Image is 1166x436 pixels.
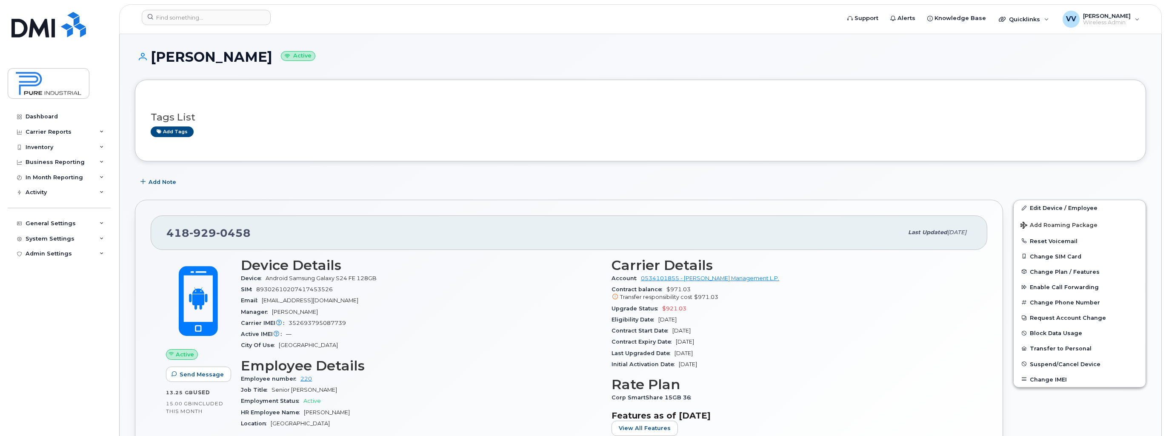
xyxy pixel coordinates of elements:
[619,424,671,432] span: View All Features
[241,275,266,281] span: Device
[658,316,677,323] span: [DATE]
[241,309,272,315] span: Manager
[1014,356,1146,372] button: Suspend/Cancel Device
[1014,200,1146,215] a: Edit Device / Employee
[1030,361,1100,367] span: Suspend/Cancel Device
[694,294,718,300] span: $971.03
[1014,341,1146,356] button: Transfer to Personal
[266,275,377,281] span: Android Samsung Galaxy S24 FE 128GB
[1014,372,1146,387] button: Change IMEI
[676,338,694,345] span: [DATE]
[149,178,176,186] span: Add Note
[166,367,231,382] button: Send Message
[241,286,256,293] span: SIM
[679,361,697,367] span: [DATE]
[241,320,289,326] span: Carrier IMEI
[241,387,271,393] span: Job Title
[1014,264,1146,279] button: Change Plan / Features
[271,387,337,393] span: Senior [PERSON_NAME]
[612,338,676,345] span: Contract Expiry Date
[241,331,286,337] span: Active IMEI
[151,126,194,137] a: Add tags
[180,370,224,379] span: Send Message
[176,350,194,359] span: Active
[1014,249,1146,264] button: Change SIM Card
[612,286,666,293] span: Contract balance
[612,275,641,281] span: Account
[1014,279,1146,295] button: Enable Call Forwarding
[947,229,966,235] span: [DATE]
[279,342,338,348] span: [GEOGRAPHIC_DATA]
[166,400,223,414] span: included this month
[241,398,303,404] span: Employment Status
[166,390,193,396] span: 13.25 GB
[272,309,318,315] span: [PERSON_NAME]
[189,227,216,239] span: 929
[241,297,262,304] span: Email
[151,112,1130,123] h3: Tags List
[612,327,672,334] span: Contract Start Date
[641,275,779,281] a: 0534101855 - [PERSON_NAME] Management L.P.
[1014,216,1146,233] button: Add Roaming Package
[674,350,693,356] span: [DATE]
[1020,222,1097,230] span: Add Roaming Package
[1014,310,1146,325] button: Request Account Change
[166,401,192,407] span: 15.00 GB
[1014,295,1146,310] button: Change Phone Number
[662,305,686,312] span: $921.03
[612,421,678,436] button: View All Features
[216,227,251,239] span: 0458
[612,394,695,401] span: Corp SmartShare 15GB 36
[612,361,679,367] span: Initial Activation Date
[672,327,691,334] span: [DATE]
[300,376,312,382] a: 220
[193,389,210,396] span: used
[612,258,972,273] h3: Carrier Details
[135,49,1146,64] h1: [PERSON_NAME]
[1030,268,1100,275] span: Change Plan / Features
[166,227,251,239] span: 418
[241,409,304,416] span: HR Employee Name
[241,342,279,348] span: City Of Use
[612,410,972,421] h3: Features as of [DATE]
[1014,325,1146,341] button: Block Data Usage
[612,350,674,356] span: Last Upgraded Date
[612,316,658,323] span: Eligibility Date
[304,409,350,416] span: [PERSON_NAME]
[612,286,972,301] span: $971.03
[289,320,346,326] span: 352693795087739
[286,331,291,337] span: —
[271,420,330,427] span: [GEOGRAPHIC_DATA]
[612,305,662,312] span: Upgrade Status
[908,229,947,235] span: Last updated
[620,294,692,300] span: Transfer responsibility cost
[241,258,601,273] h3: Device Details
[281,51,315,61] small: Active
[241,358,601,373] h3: Employee Details
[303,398,321,404] span: Active
[135,174,183,189] button: Add Note
[241,420,271,427] span: Location
[1014,233,1146,249] button: Reset Voicemail
[256,286,333,293] span: 89302610207417453526
[1030,284,1099,290] span: Enable Call Forwarding
[262,297,358,304] span: [EMAIL_ADDRESS][DOMAIN_NAME]
[612,377,972,392] h3: Rate Plan
[241,376,300,382] span: Employee number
